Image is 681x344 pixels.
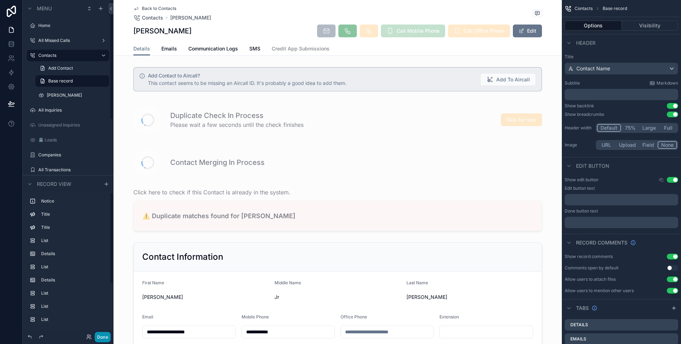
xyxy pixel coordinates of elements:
[565,186,595,191] label: Edit button text
[565,254,613,259] div: Show record comments
[48,78,73,84] span: Base record
[133,6,176,11] a: Back to Contacts
[38,137,108,143] label: 📇 Leads
[639,141,658,149] button: Field
[576,162,609,170] span: Edit button
[188,42,238,57] a: Communication Logs
[249,45,260,52] span: SMS
[41,317,106,322] label: List
[565,125,593,131] label: Header width
[565,103,594,109] div: Show backlink
[38,38,98,43] label: All Missed Calls
[565,63,678,75] button: Contact Name
[576,239,627,246] span: Record comments
[272,45,330,52] span: Credit App Submissions
[38,23,108,28] label: Home
[37,5,52,12] span: Menu
[188,45,238,52] span: Communication Logs
[41,264,106,270] label: List
[95,332,111,342] button: Done
[35,63,109,74] a: Add Contact
[37,180,71,187] span: Record view
[133,26,192,36] h1: [PERSON_NAME]
[649,80,678,86] a: Markdown
[565,112,604,117] div: Show breadcrumbs
[142,14,163,21] span: Contacts
[513,25,542,37] button: Edit
[38,167,108,173] label: All Transactions
[565,276,616,282] div: Allow users to attach files
[565,142,593,148] label: Image
[23,192,113,330] div: scrollable content
[41,198,106,204] label: Notice
[41,303,106,309] label: List
[41,211,106,217] label: Title
[603,6,627,11] span: Base record
[47,92,108,98] label: [PERSON_NAME]
[41,225,106,230] label: Title
[616,141,639,149] button: Upload
[38,53,95,58] label: Contacts
[570,322,588,328] label: Details
[133,14,163,21] a: Contacts
[35,75,109,87] a: Base record
[565,177,598,183] label: Show edit button
[659,124,677,132] button: Full
[38,107,108,113] label: All Inquiries
[658,141,677,149] button: None
[565,54,678,60] label: Title
[576,39,596,47] span: Header
[41,290,106,296] label: List
[565,194,678,205] div: scrollable content
[622,21,679,31] button: Visibility
[565,21,622,31] button: Options
[142,6,176,11] span: Back to Contacts
[272,42,330,57] a: Credit App Submissions
[133,45,150,52] span: Details
[565,208,598,214] label: Done button text
[565,80,580,86] label: Subtitle
[41,251,106,257] label: Details
[621,124,639,132] button: 75%
[133,42,150,56] a: Details
[639,124,659,132] button: Large
[41,277,106,283] label: Details
[161,42,177,57] a: Emails
[38,122,108,128] label: Unassigned Inquiries
[565,217,678,228] div: scrollable content
[597,141,616,149] button: URL
[576,305,589,312] span: Tabs
[41,238,106,243] label: List
[657,80,678,86] span: Markdown
[170,14,211,21] a: [PERSON_NAME]
[565,288,634,294] div: Allow users to mention other users
[575,6,593,11] span: Contacts
[565,89,678,100] div: scrollable content
[597,124,621,132] button: Default
[576,65,610,72] span: Contact Name
[249,42,260,57] a: SMS
[38,152,108,158] label: Companies
[48,65,73,71] span: Add Contact
[161,45,177,52] span: Emails
[565,265,619,271] div: Comments open by default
